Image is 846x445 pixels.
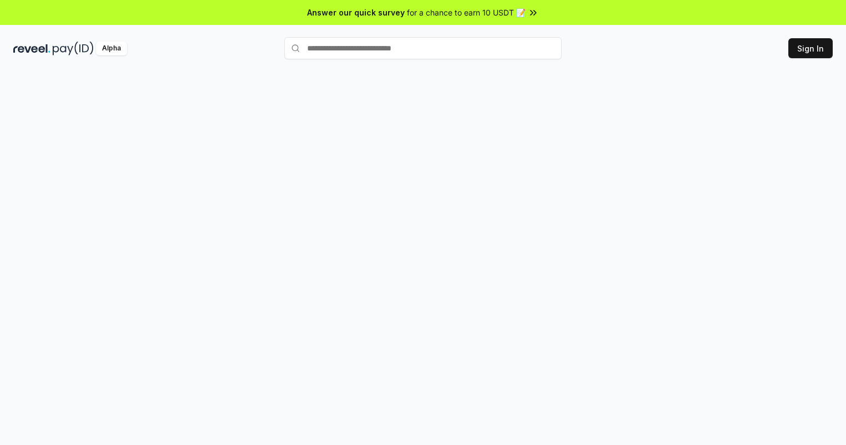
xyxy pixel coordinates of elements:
img: pay_id [53,42,94,55]
img: reveel_dark [13,42,50,55]
span: for a chance to earn 10 USDT 📝 [407,7,526,18]
button: Sign In [788,38,833,58]
div: Alpha [96,42,127,55]
span: Answer our quick survey [307,7,405,18]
